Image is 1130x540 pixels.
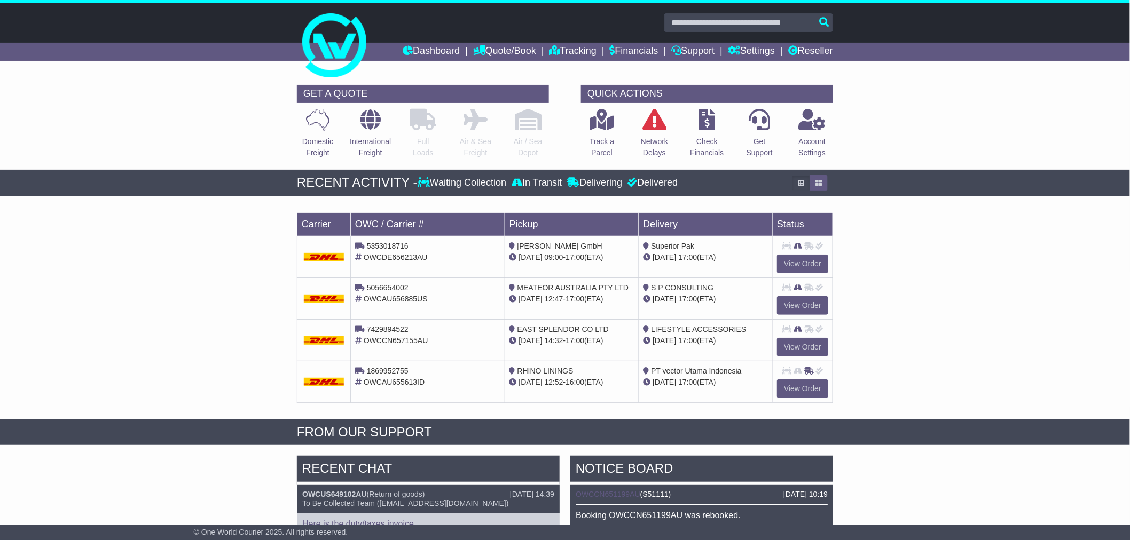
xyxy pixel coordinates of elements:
td: OWC / Carrier # [351,212,505,236]
a: OWCUS649102AU [302,490,367,498]
div: In Transit [509,177,564,189]
div: - (ETA) [509,252,634,263]
div: ( ) [576,490,828,499]
img: DHL.png [304,336,344,345]
span: © One World Courier 2025. All rights reserved. [194,528,348,536]
div: GET A QUOTE [297,85,549,103]
p: Get Support [747,136,773,158]
span: 12:52 [545,378,563,386]
a: GetSupport [746,108,773,164]
p: Track a Parcel [590,136,614,158]
img: DHL.png [304,378,344,386]
p: Booking OWCCN651199AU was rebooked. [576,510,828,520]
p: Full Loads [410,136,436,158]
a: Settings [728,43,775,61]
div: [DATE] 10:19 [783,490,828,499]
a: Quote/Book [473,43,536,61]
span: MEATEOR AUSTRALIA PTY LTD [517,283,629,292]
span: 1869952755 [367,367,409,375]
a: DomesticFreight [302,108,334,164]
span: 16:00 [566,378,584,386]
span: [DATE] [653,378,676,386]
span: [DATE] [653,295,676,303]
span: [DATE] [653,336,676,345]
span: Superior Pak [651,242,694,250]
div: FROM OUR SUPPORT [297,425,833,440]
td: Status [773,212,833,236]
span: [DATE] [519,295,543,303]
span: 5056654002 [367,283,409,292]
span: 17:00 [678,378,697,386]
a: Track aParcel [589,108,615,164]
a: Support [671,43,715,61]
p: Domestic Freight [302,136,333,158]
div: RECENT ACTIVITY - [297,175,418,190]
div: NOTICE BOARD [570,456,833,485]
span: EAST SPLENDOR CO LTD [517,325,609,333]
span: 17:00 [678,253,697,261]
span: 14:32 [545,336,563,345]
span: OWCCN657155AU [364,336,428,345]
div: Delivering [564,177,625,189]
a: NetworkDelays [640,108,669,164]
span: 17:00 [566,295,584,303]
a: View Order [777,338,828,356]
a: CheckFinancials [690,108,725,164]
div: - (ETA) [509,377,634,388]
span: OWCAU655613ID [364,378,425,386]
div: (ETA) [643,377,768,388]
p: Here is the duty/taxes invoice. [302,519,554,529]
p: Air / Sea Depot [514,136,543,158]
p: Account Settings [799,136,826,158]
a: Financials [610,43,658,61]
span: RHINO LININGS [517,367,574,375]
p: Check Financials [690,136,724,158]
div: Delivered [625,177,678,189]
span: [DATE] [519,253,543,261]
span: PT vector Utama Indonesia [651,367,741,375]
a: InternationalFreight [349,108,391,164]
div: (ETA) [643,335,768,346]
p: Network Delays [641,136,668,158]
div: ( ) [302,490,554,499]
p: Air & Sea Freight [460,136,491,158]
div: (ETA) [643,293,768,305]
div: - (ETA) [509,293,634,305]
a: View Order [777,296,828,315]
td: Delivery [639,212,773,236]
span: [DATE] [519,336,543,345]
span: 09:00 [545,253,563,261]
span: 17:00 [566,336,584,345]
span: S51111 [642,490,668,498]
a: View Order [777,255,828,273]
span: S P CONSULTING [651,283,713,292]
div: Waiting Collection [418,177,509,189]
p: International Freight [350,136,391,158]
a: OWCCN651199AU [576,490,640,498]
span: 17:00 [678,295,697,303]
a: Reseller [788,43,833,61]
span: [PERSON_NAME] GmbH [517,242,602,250]
span: 5353018716 [367,242,409,250]
div: RECENT CHAT [297,456,560,485]
img: DHL.png [304,253,344,261]
span: 17:00 [678,336,697,345]
div: - (ETA) [509,335,634,346]
span: 7429894522 [367,325,409,333]
span: LIFESTYLE ACCESSORIES [651,325,746,333]
td: Pickup [505,212,639,236]
span: OWCDE656213AU [364,253,428,261]
span: Return of goods [369,490,422,498]
td: Carrier [297,212,351,236]
a: Dashboard [403,43,460,61]
span: 17:00 [566,253,584,261]
span: 12:47 [545,295,563,303]
div: [DATE] 14:39 [510,490,554,499]
span: [DATE] [519,378,543,386]
span: [DATE] [653,253,676,261]
div: (ETA) [643,252,768,263]
a: View Order [777,379,828,398]
span: To Be Collected Team ([EMAIL_ADDRESS][DOMAIN_NAME]) [302,499,508,507]
img: DHL.png [304,295,344,303]
a: Tracking [550,43,597,61]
